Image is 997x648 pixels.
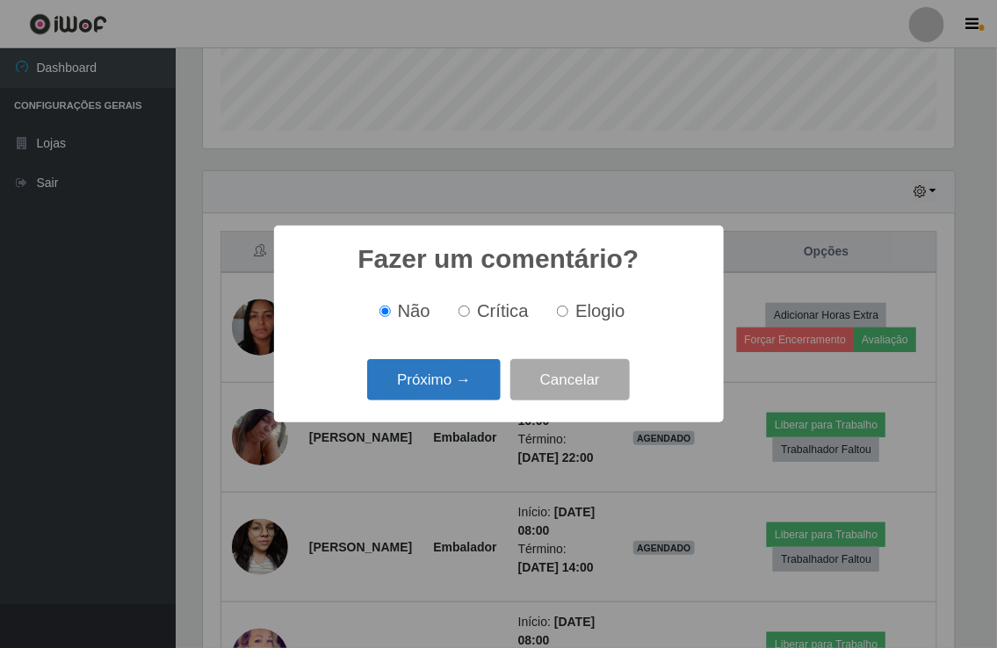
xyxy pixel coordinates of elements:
[575,301,625,320] span: Elogio
[557,306,568,317] input: Elogio
[367,359,501,400] button: Próximo →
[459,306,470,317] input: Crítica
[379,306,391,317] input: Não
[477,301,529,320] span: Crítica
[358,243,639,275] h2: Fazer um comentário?
[510,359,630,400] button: Cancelar
[398,301,430,320] span: Não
